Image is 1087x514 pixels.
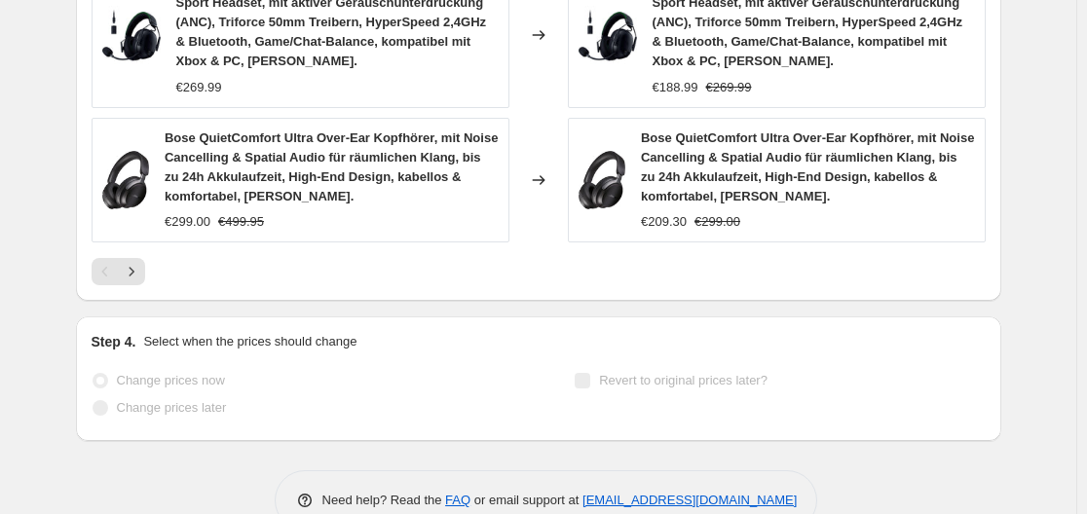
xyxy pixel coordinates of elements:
span: Change prices later [117,400,227,415]
img: 81vmyLcovWL_80x.jpg [579,6,637,64]
img: 51ZR4lyxBHL_80x.jpg [579,151,625,209]
div: €269.99 [176,78,222,97]
span: or email support at [470,493,582,507]
div: €188.99 [653,78,698,97]
strike: €299.00 [694,212,740,232]
img: 51ZR4lyxBHL_80x.jpg [102,151,149,209]
img: 81vmyLcovWL_80x.jpg [102,6,161,64]
a: FAQ [445,493,470,507]
span: Revert to original prices later? [599,373,768,387]
h2: Step 4. [92,332,136,351]
nav: Pagination [92,258,145,285]
span: Bose QuietComfort Ultra Over-Ear Kopfhörer, mit Noise Cancelling & Spatial Audio für räumlichen K... [165,130,498,203]
div: €299.00 [165,212,210,232]
span: Need help? Read the [322,493,446,507]
span: Bose QuietComfort Ultra Over-Ear Kopfhörer, mit Noise Cancelling & Spatial Audio für räumlichen K... [641,130,974,203]
a: [EMAIL_ADDRESS][DOMAIN_NAME] [582,493,797,507]
button: Next [118,258,145,285]
span: Change prices now [117,373,225,387]
p: Select when the prices should change [143,332,356,351]
strike: €499.95 [218,212,264,232]
div: €209.30 [641,212,687,232]
strike: €269.99 [706,78,752,97]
